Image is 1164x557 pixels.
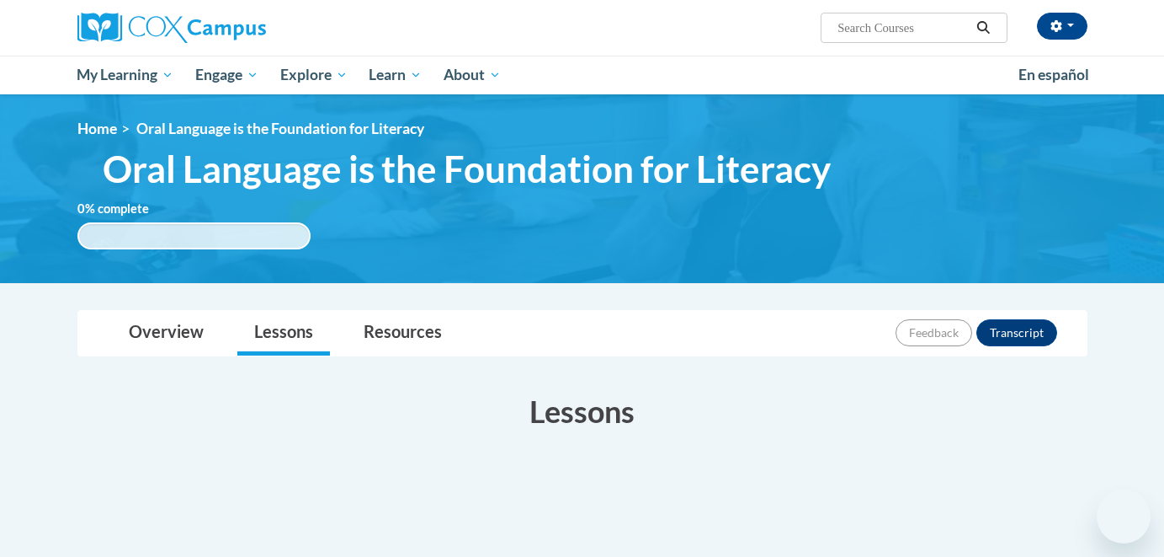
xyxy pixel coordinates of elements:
[1037,13,1087,40] button: Account Settings
[195,65,258,85] span: Engage
[77,13,266,43] img: Cox Campus
[896,319,972,346] button: Feedback
[358,56,433,94] a: Learn
[1097,490,1151,544] iframe: Button to launch messaging window
[269,56,359,94] a: Explore
[1007,57,1100,93] a: En español
[77,201,85,216] span: 0
[77,120,117,137] a: Home
[369,65,422,85] span: Learn
[77,13,397,43] a: Cox Campus
[184,56,269,94] a: Engage
[1018,66,1089,83] span: En español
[347,311,459,356] a: Resources
[112,311,221,356] a: Overview
[970,18,996,38] button: Search
[103,147,831,191] span: Oral Language is the Foundation for Literacy
[433,56,512,94] a: About
[77,200,174,218] label: % complete
[77,65,173,85] span: My Learning
[66,56,185,94] a: My Learning
[444,65,501,85] span: About
[976,319,1057,346] button: Transcript
[77,390,1087,432] h3: Lessons
[836,18,970,38] input: Search Courses
[52,56,1113,94] div: Main menu
[237,311,330,356] a: Lessons
[280,65,348,85] span: Explore
[136,120,424,137] span: Oral Language is the Foundation for Literacy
